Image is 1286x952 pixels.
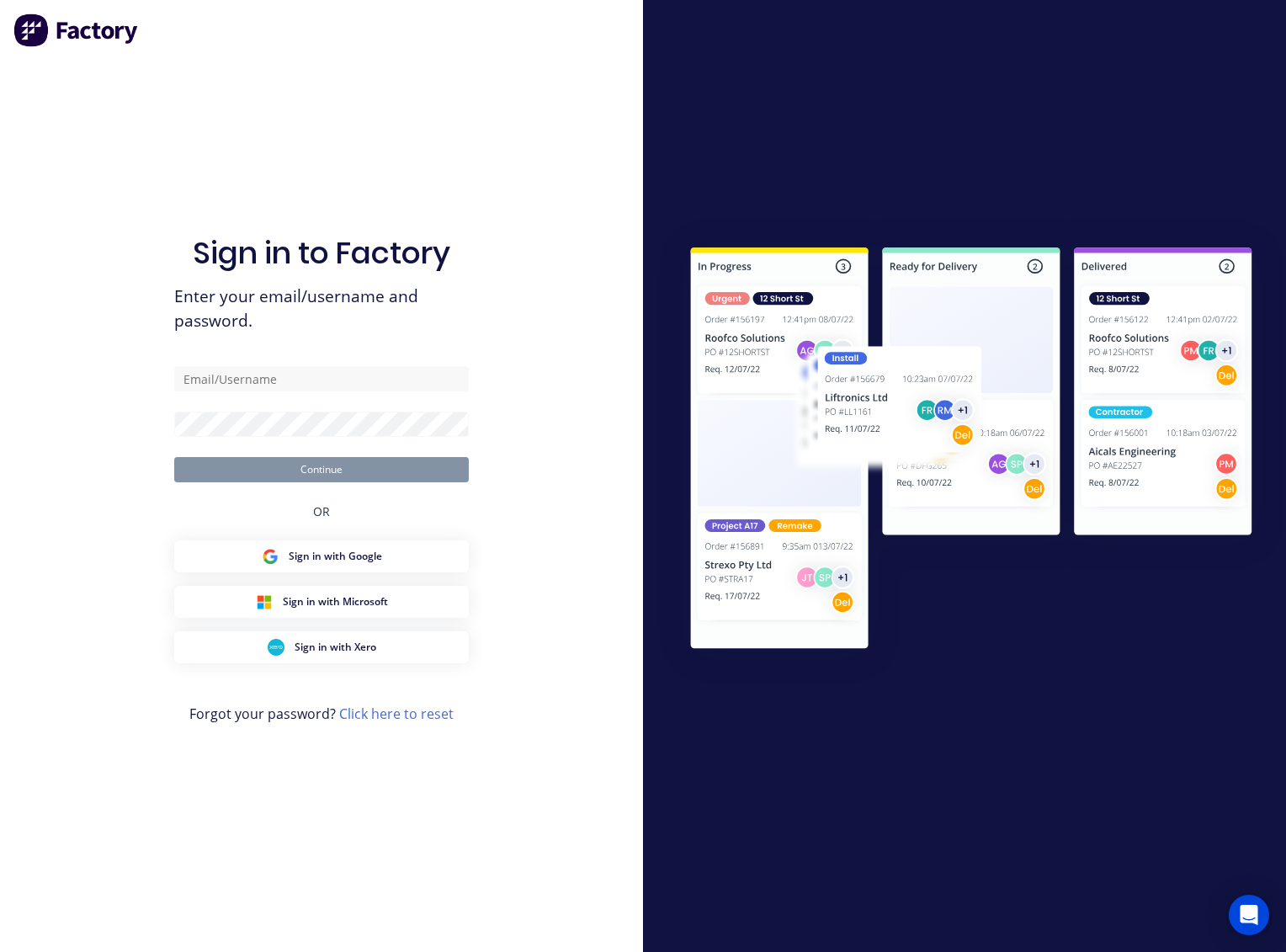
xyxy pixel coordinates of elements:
[339,705,454,723] a: Click here to reset
[13,13,140,47] img: Factory
[256,593,273,610] img: Microsoft Sign in
[174,366,469,391] input: Email/Username
[193,235,450,271] h1: Sign in to Factory
[174,285,469,333] span: Enter your email/username and password.
[174,631,469,663] button: Xero Sign inSign in with Xero
[262,548,279,565] img: Google Sign in
[174,586,469,618] button: Microsoft Sign inSign in with Microsoft
[1229,895,1269,935] div: Open Intercom Messenger
[289,549,382,564] span: Sign in with Google
[268,639,284,656] img: Xero Sign in
[174,540,469,572] button: Google Sign inSign in with Google
[189,704,454,724] span: Forgot your password?
[656,216,1286,686] img: Sign in
[313,482,330,540] div: OR
[283,594,388,609] span: Sign in with Microsoft
[174,457,469,482] button: Continue
[295,640,376,655] span: Sign in with Xero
